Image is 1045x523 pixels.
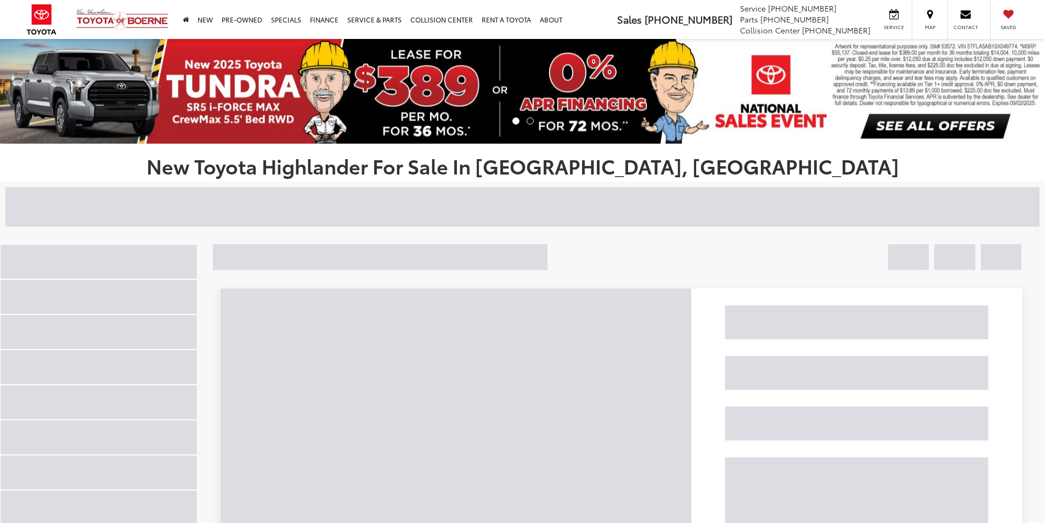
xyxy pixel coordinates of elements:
[76,8,169,31] img: Vic Vaughan Toyota of Boerne
[918,24,942,31] span: Map
[760,14,829,25] span: [PHONE_NUMBER]
[740,3,766,14] span: Service
[768,3,837,14] span: [PHONE_NUMBER]
[740,14,758,25] span: Parts
[740,25,800,36] span: Collision Center
[617,12,642,26] span: Sales
[953,24,978,31] span: Contact
[996,24,1020,31] span: Saved
[802,25,871,36] span: [PHONE_NUMBER]
[645,12,732,26] span: [PHONE_NUMBER]
[882,24,906,31] span: Service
